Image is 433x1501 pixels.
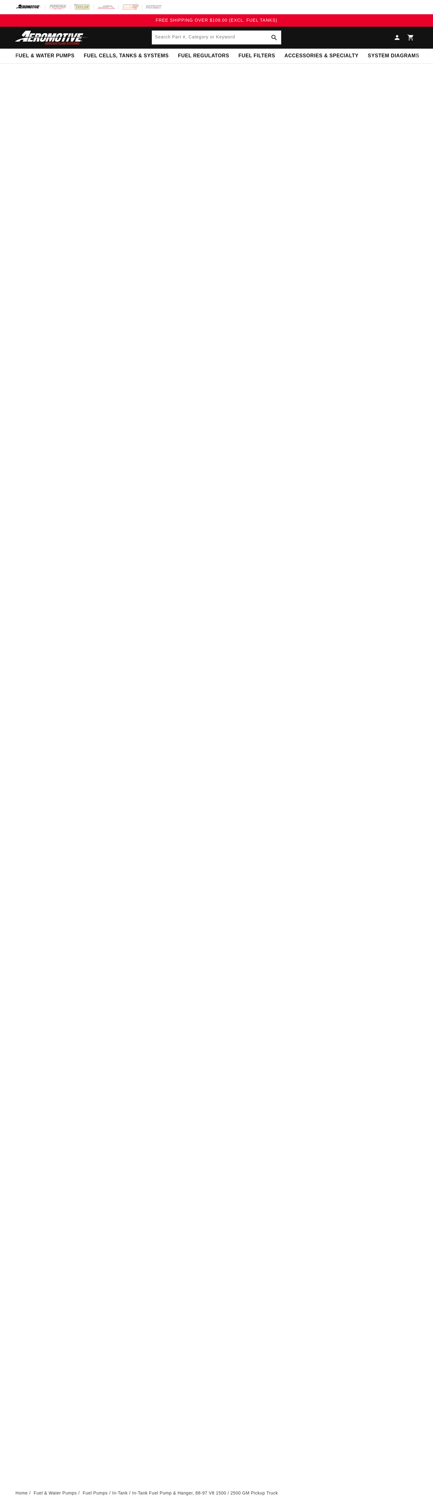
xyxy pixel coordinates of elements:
[368,53,419,59] span: System Diagrams
[363,49,424,63] summary: System Diagrams
[238,53,275,59] span: Fuel Filters
[284,53,358,59] span: Accessories & Specialty
[156,18,277,23] span: FREE SHIPPING OVER $109.00 (EXCL. FUEL TANKS)
[11,49,79,63] summary: Fuel & Water Pumps
[13,30,91,45] img: Aeromotive
[178,53,229,59] span: Fuel Regulators
[79,49,173,63] summary: Fuel Cells, Tanks & Systems
[173,49,234,63] summary: Fuel Regulators
[267,31,281,44] button: Search Part #, Category or Keyword
[84,53,169,59] span: Fuel Cells, Tanks & Systems
[34,1490,77,1496] a: Fuel & Water Pumps
[132,1490,278,1496] li: In-Tank Fuel Pump & Hanger, 88-97 V8 1500 / 2500 GM Pickup Truck
[15,1490,418,1496] nav: breadcrumbs
[15,53,75,59] span: Fuel & Water Pumps
[112,1490,132,1496] li: In-Tank
[234,49,280,63] summary: Fuel Filters
[280,49,363,63] summary: Accessories & Specialty
[152,31,281,44] input: Search Part #, Category or Keyword
[83,1490,108,1496] a: Fuel Pumps
[15,1490,28,1496] a: Home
